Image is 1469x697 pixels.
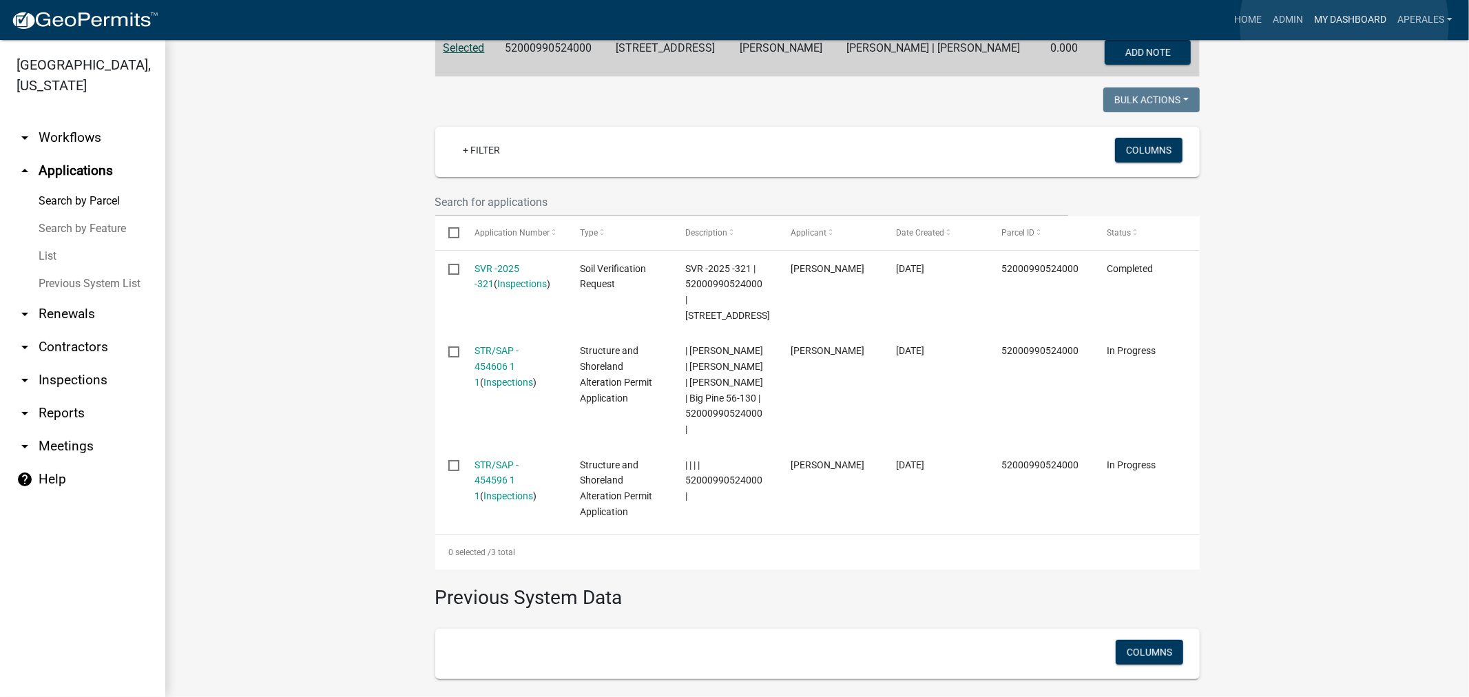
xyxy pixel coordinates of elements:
a: Inspections [497,278,547,289]
span: | Andrea Perales | RUSSELL WAGNER | LAURIE M WAGNER | Big Pine 56-130 | 52000990524000 | [685,345,763,435]
datatable-header-cell: Date Created [883,216,988,249]
span: Application Number [475,228,550,238]
div: ( ) [475,457,554,504]
a: Inspections [483,490,533,501]
span: In Progress [1107,345,1156,356]
a: Home [1229,7,1267,33]
datatable-header-cell: Status [1094,216,1199,249]
datatable-header-cell: Parcel ID [988,216,1094,249]
datatable-header-cell: Select [435,216,461,249]
i: arrow_drop_down [17,339,33,355]
a: Selected [444,41,485,54]
datatable-header-cell: Applicant [778,216,883,249]
span: Scott M Ellingson [791,263,864,274]
span: 52000990524000 [1002,263,1079,274]
span: Soil Verification Request [580,263,646,290]
span: Russell Wagner [791,345,864,356]
h3: Previous System Data [435,570,1200,612]
span: Status [1107,228,1132,238]
i: arrow_drop_down [17,438,33,455]
td: [PERSON_NAME] [732,32,838,77]
a: STR/SAP - 454606 1 1 [475,345,519,388]
span: Applicant [791,228,826,238]
td: [PERSON_NAME] | [PERSON_NAME] [838,32,1042,77]
div: ( ) [475,343,554,390]
datatable-header-cell: Type [567,216,672,249]
a: + Filter [452,138,511,163]
span: 07/24/2025 [896,459,924,470]
span: 52000990524000 [1002,459,1079,470]
datatable-header-cell: Application Number [461,216,567,249]
button: Columns [1115,138,1183,163]
i: arrow_drop_down [17,129,33,146]
div: ( ) [475,261,554,293]
span: | | | | 52000990524000 | [685,459,762,502]
i: arrow_drop_down [17,372,33,388]
div: 3 total [435,535,1200,570]
span: Structure and Shoreland Alteration Permit Application [580,345,652,403]
span: Date Created [896,228,944,238]
span: Parcel ID [1002,228,1035,238]
span: Russell Wagner [791,459,864,470]
span: 0 selected / [448,548,491,557]
i: arrow_drop_down [17,405,33,422]
button: Bulk Actions [1103,87,1200,112]
td: 52000990524000 [497,32,608,77]
span: Type [580,228,598,238]
input: Search for applications [435,188,1069,216]
a: My Dashboard [1309,7,1392,33]
span: Description [685,228,727,238]
button: Columns [1116,640,1183,665]
span: 09/12/2025 [896,263,924,274]
span: 07/24/2025 [896,345,924,356]
i: arrow_drop_up [17,163,33,179]
span: In Progress [1107,459,1156,470]
a: STR/SAP - 454596 1 1 [475,459,519,502]
a: Admin [1267,7,1309,33]
span: SVR -2025 -321 | 52000990524000 | 44102 MOSQUITO HEIGHTS RD [685,263,770,321]
datatable-header-cell: Description [672,216,778,249]
a: Inspections [483,377,533,388]
td: 0.000 [1042,32,1090,77]
i: help [17,471,33,488]
i: arrow_drop_down [17,306,33,322]
span: Add Note [1125,47,1171,58]
button: Add Note [1105,40,1191,65]
span: 52000990524000 [1002,345,1079,356]
td: [STREET_ADDRESS] [607,32,731,77]
a: aperales [1392,7,1458,33]
a: SVR -2025 -321 [475,263,519,290]
span: Completed [1107,263,1154,274]
span: Structure and Shoreland Alteration Permit Application [580,459,652,517]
